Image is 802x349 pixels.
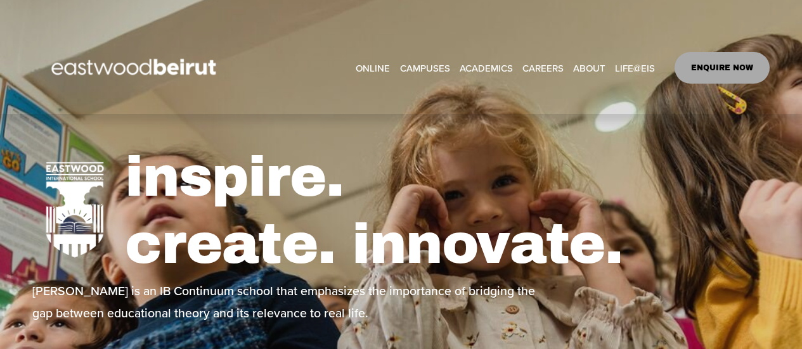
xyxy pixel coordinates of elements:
img: EastwoodIS Global Site [32,35,239,100]
span: ACADEMICS [460,60,513,77]
a: CAREERS [522,58,564,77]
h1: inspire. create. innovate. [125,144,770,277]
span: ABOUT [573,60,605,77]
a: folder dropdown [573,58,605,77]
a: folder dropdown [615,58,655,77]
a: folder dropdown [400,58,450,77]
span: LIFE@EIS [615,60,655,77]
p: [PERSON_NAME] is an IB Continuum school that emphasizes the importance of bridging the gap betwee... [32,280,553,325]
a: ENQUIRE NOW [675,52,770,84]
a: ONLINE [356,58,390,77]
span: CAMPUSES [400,60,450,77]
a: folder dropdown [460,58,513,77]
